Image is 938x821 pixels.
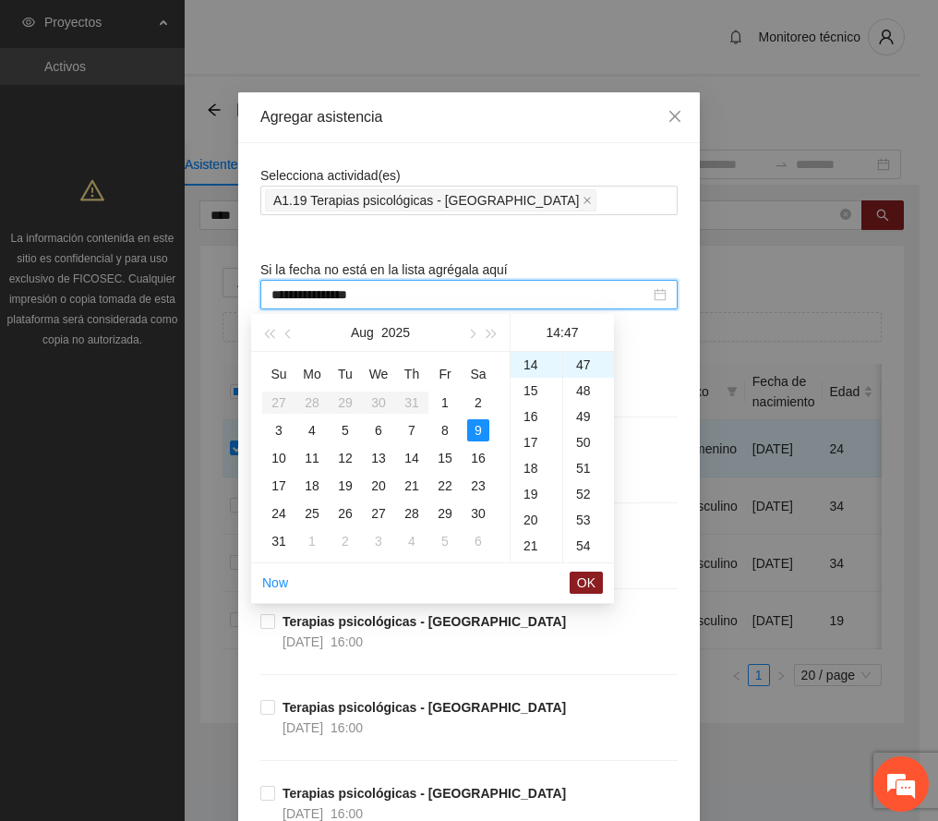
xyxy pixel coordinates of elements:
div: Minimizar ventana de chat en vivo [303,9,347,54]
th: Mo [295,359,329,389]
div: 16 [467,447,489,469]
div: 54 [563,533,614,559]
td: 2025-08-19 [329,472,362,500]
div: 9 [467,419,489,441]
button: OK [570,572,603,594]
div: 13 [367,447,390,469]
td: 2025-08-06 [362,417,395,444]
button: Close [650,92,700,142]
td: 2025-08-29 [428,500,462,527]
div: 8 [434,419,456,441]
td: 2025-08-30 [462,500,495,527]
div: 18 [511,455,562,481]
td: 2025-08-23 [462,472,495,500]
td: 2025-09-03 [362,527,395,555]
div: 6 [467,530,489,552]
td: 2025-08-21 [395,472,428,500]
div: 4 [301,419,323,441]
div: Chatee con nosotros ahora [96,94,310,118]
td: 2025-08-15 [428,444,462,472]
div: 51 [563,455,614,481]
span: [DATE] [283,634,323,649]
td: 2025-08-16 [462,444,495,472]
div: 15 [434,447,456,469]
div: 10 [268,447,290,469]
div: 15 [511,378,562,404]
td: 2025-08-08 [428,417,462,444]
th: Fr [428,359,462,389]
th: Th [395,359,428,389]
div: 4 [401,530,423,552]
div: 48 [563,378,614,404]
strong: Terapias psicológicas - [GEOGRAPHIC_DATA] [283,786,566,801]
span: [DATE] [283,806,323,821]
div: 52 [563,481,614,507]
td: 2025-08-18 [295,472,329,500]
div: 27 [367,502,390,525]
td: 2025-08-02 [462,389,495,417]
th: Tu [329,359,362,389]
div: 14:47 [518,314,607,351]
div: 22 [434,475,456,497]
td: 2025-08-20 [362,472,395,500]
span: Selecciona actividad(es) [260,168,401,183]
td: 2025-08-10 [262,444,295,472]
td: 2025-08-17 [262,472,295,500]
td: 2025-09-06 [462,527,495,555]
span: 16:00 [331,720,363,735]
td: 2025-09-01 [295,527,329,555]
div: 50 [563,429,614,455]
div: 3 [268,419,290,441]
td: 2025-08-09 [462,417,495,444]
div: 2 [334,530,356,552]
div: 2 [467,392,489,414]
div: 49 [563,404,614,429]
span: OK [577,573,595,593]
th: Sa [462,359,495,389]
div: 29 [434,502,456,525]
textarea: Escriba su mensaje y pulse “Intro” [9,504,352,569]
div: 21 [401,475,423,497]
span: Estamos en línea. [107,247,255,433]
th: Su [262,359,295,389]
button: Aug [351,314,374,351]
div: 20 [367,475,390,497]
div: 5 [334,419,356,441]
div: 55 [563,559,614,585]
span: A1.19 Terapias psicológicas - Chihuahua [265,189,596,211]
div: 24 [268,502,290,525]
div: 16 [511,404,562,429]
div: 19 [334,475,356,497]
a: Now [262,575,288,590]
div: 6 [367,419,390,441]
div: 25 [301,502,323,525]
div: 14 [511,352,562,378]
div: Agregar asistencia [260,107,678,127]
span: close [667,109,682,124]
td: 2025-08-12 [329,444,362,472]
span: [DATE] [283,720,323,735]
td: 2025-08-27 [362,500,395,527]
td: 2025-08-07 [395,417,428,444]
div: 47 [563,352,614,378]
td: 2025-08-28 [395,500,428,527]
div: 31 [268,530,290,552]
div: 1 [434,392,456,414]
div: 1 [301,530,323,552]
span: 16:00 [331,634,363,649]
td: 2025-08-24 [262,500,295,527]
td: 2025-08-05 [329,417,362,444]
div: 18 [301,475,323,497]
div: 21 [511,533,562,559]
div: 17 [268,475,290,497]
td: 2025-09-04 [395,527,428,555]
span: 16:00 [331,806,363,821]
div: 22 [511,559,562,585]
td: 2025-08-13 [362,444,395,472]
strong: Terapias psicológicas - [GEOGRAPHIC_DATA] [283,614,566,629]
td: 2025-08-01 [428,389,462,417]
div: 26 [334,502,356,525]
div: 20 [511,507,562,533]
button: 2025 [381,314,410,351]
div: 12 [334,447,356,469]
